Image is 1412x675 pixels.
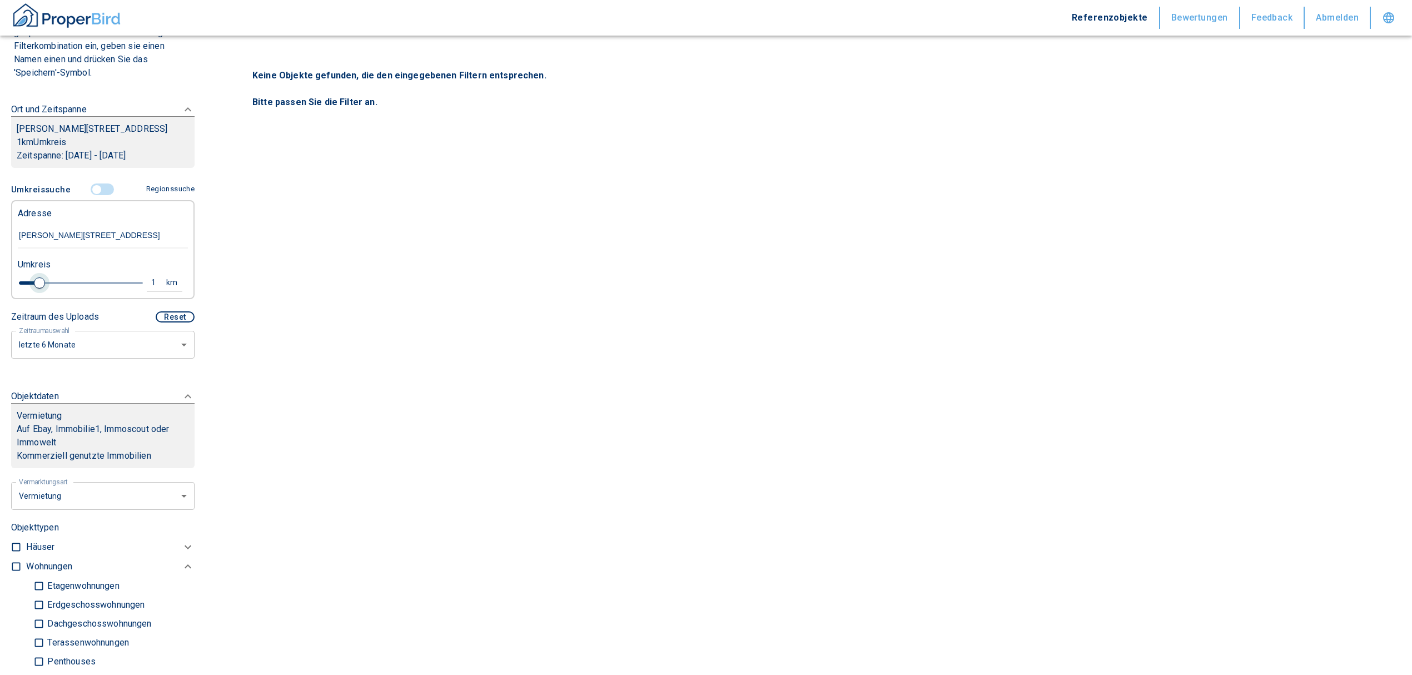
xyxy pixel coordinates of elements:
img: ProperBird Logo and Home Button [11,2,122,29]
button: Reset [156,311,195,322]
div: letzte 6 Monate [11,330,195,359]
p: Umkreis [18,258,51,271]
button: Referenzobjekte [1061,7,1160,29]
div: Häuser [26,538,195,557]
button: Bewertungen [1160,7,1240,29]
p: Terassenwohnungen [44,638,129,647]
p: Objekttypen [11,521,195,534]
input: Adresse ändern [18,223,188,249]
p: [PERSON_NAME][STREET_ADDRESS] [17,122,189,136]
p: Kommerziell genutzte Immobilien [17,449,189,463]
div: letzte 6 Monate [11,481,195,510]
div: 1 [150,276,170,290]
p: Erdgeschosswohnungen [44,600,145,609]
p: Vermietung [17,409,62,423]
p: 1 km Umkreis [17,136,189,149]
button: Feedback [1240,7,1305,29]
button: 1km [147,275,182,291]
p: Auf Ebay, Immobilie1, Immoscout oder Immowelt [17,423,189,449]
button: Abmelden [1305,7,1371,29]
div: km [170,276,180,290]
div: Wohnungen [26,557,195,577]
div: Ort und Zeitspanne[PERSON_NAME][STREET_ADDRESS]1kmUmkreisZeitspanne: [DATE] - [DATE] [11,92,195,179]
button: ProperBird Logo and Home Button [11,2,122,34]
p: Sie haben noch keine Filtervorlage gespeichert. Stellen Sie eine beliebige Filterkombination ein,... [14,13,192,80]
p: Ort und Zeitspanne [11,103,87,116]
p: Häuser [26,540,54,554]
p: Dachgeschosswohnungen [44,619,151,628]
p: Objektdaten [11,390,59,403]
p: Etagenwohnungen [44,582,119,590]
p: Keine Objekte gefunden, die den eingegebenen Filtern entsprechen. Bitte passen Sie die Filter an. [252,69,1365,109]
p: Zeitraum des Uploads [11,310,99,324]
div: ObjektdatenVermietungAuf Ebay, Immobilie1, Immoscout oder ImmoweltKommerziell genutzte Immobilien [11,379,195,479]
button: Regionssuche [142,180,195,199]
p: Penthouses [44,657,96,666]
p: Adresse [18,207,52,220]
button: Umkreissuche [11,179,75,200]
p: Wohnungen [26,560,72,573]
p: Zeitspanne: [DATE] - [DATE] [17,149,189,162]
